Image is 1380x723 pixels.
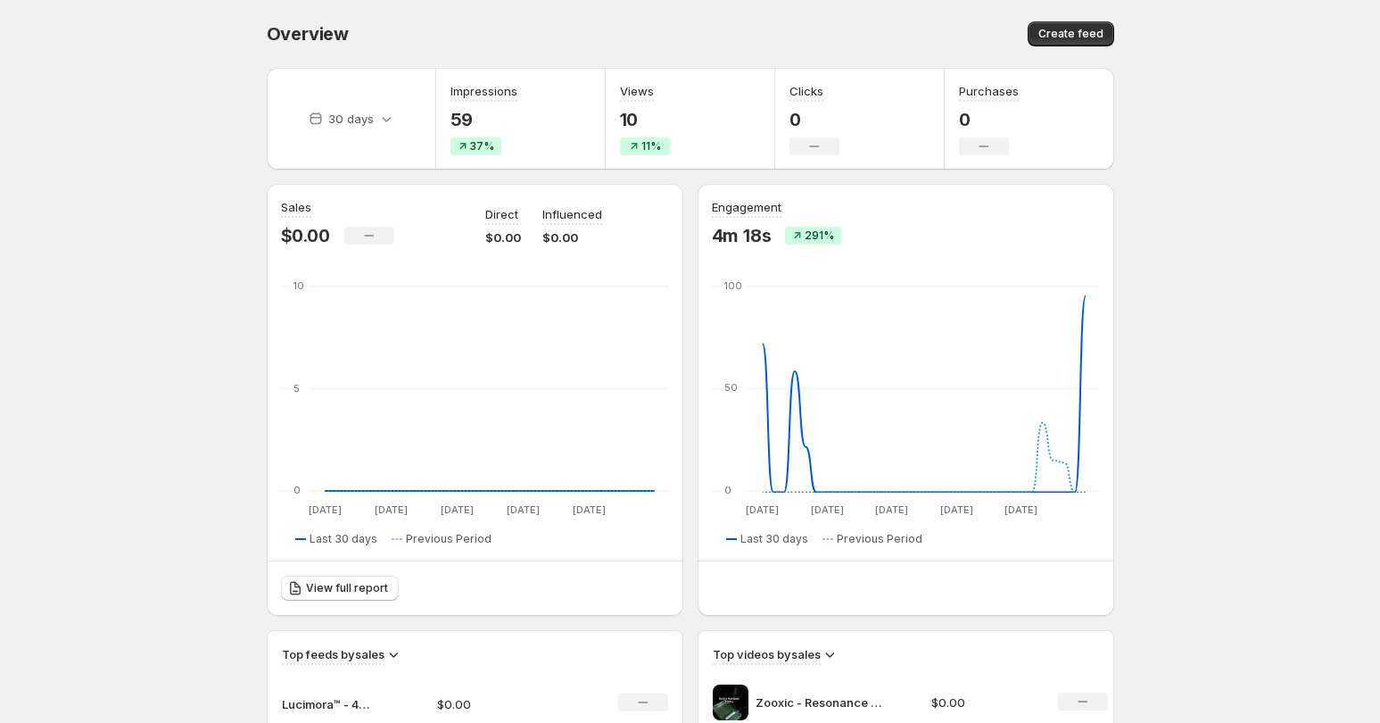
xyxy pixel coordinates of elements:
[406,532,492,546] span: Previous Period
[724,279,742,292] text: 100
[1038,27,1103,41] span: Create feed
[756,694,889,711] p: Zooxic - Resonance Generator zooxic 1
[641,139,661,154] span: 11%
[450,82,517,100] h3: Impressions
[805,229,834,243] span: 291%
[724,484,731,496] text: 0
[939,503,972,516] text: [DATE]
[740,532,808,546] span: Last 30 days
[281,576,399,601] a: View full report
[572,503,605,516] text: [DATE]
[713,645,821,663] h3: Top videos by sales
[293,279,304,292] text: 10
[281,225,330,246] p: $0.00
[310,532,377,546] span: Last 30 days
[440,503,473,516] text: [DATE]
[437,695,564,713] p: $0.00
[542,205,602,223] p: Influenced
[620,82,654,100] h3: Views
[875,503,908,516] text: [DATE]
[620,109,670,130] p: 10
[724,382,738,395] text: 50
[810,503,843,516] text: [DATE]
[328,110,374,128] p: 30 days
[267,23,349,45] span: Overview
[1028,21,1114,46] button: Create feed
[712,198,781,216] h3: Engagement
[450,109,517,130] p: 59
[470,139,494,154] span: 37%
[789,109,839,130] p: 0
[542,229,602,246] p: $0.00
[282,645,384,663] h3: Top feeds by sales
[959,82,1019,100] h3: Purchases
[293,484,301,496] text: 0
[746,503,779,516] text: [DATE]
[306,581,388,595] span: View full report
[789,82,823,100] h3: Clicks
[506,503,539,516] text: [DATE]
[281,198,311,216] h3: Sales
[931,694,1037,711] p: $0.00
[374,503,407,516] text: [DATE]
[485,205,518,223] p: Direct
[485,229,521,246] p: $0.00
[959,109,1019,130] p: 0
[293,382,300,395] text: 5
[837,532,922,546] span: Previous Period
[308,503,341,516] text: [DATE]
[712,225,772,246] p: 4m 18s
[1004,503,1037,516] text: [DATE]
[713,685,748,720] img: Zooxic - Resonance Generator zooxic 1
[282,695,371,713] p: Lucimora™ - 4" (8cm) Boost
